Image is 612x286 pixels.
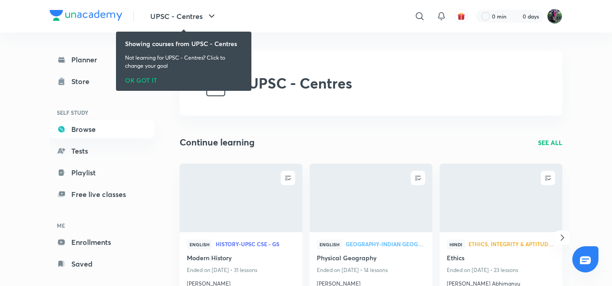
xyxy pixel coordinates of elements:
[248,75,352,92] h2: UPSC - Centres
[538,138,562,147] a: SEE ALL
[308,163,433,233] img: new-thumbnail
[125,74,242,84] div: OK GOT IT
[346,241,425,248] a: Geography-Indian Geography
[468,241,555,247] span: Ethics, Integrity & Aptitude-Ethics, Integrity & Aptitude
[50,10,122,23] a: Company Logo
[50,72,154,90] a: Store
[50,185,154,203] a: Free live classes
[438,163,563,233] img: new-thumbnail
[180,136,255,149] h2: Continue learning
[440,164,562,232] a: new-thumbnail
[346,241,425,247] span: Geography-Indian Geography
[457,12,465,20] img: avatar
[50,120,154,138] a: Browse
[187,264,295,276] p: Ended on [DATE] • 31 lessons
[468,241,555,248] a: Ethics, Integrity & Aptitude-Ethics, Integrity & Aptitude
[50,142,154,160] a: Tests
[216,241,295,248] a: History-UPSC CSE - GS
[512,12,521,21] img: streak
[216,241,295,247] span: History-UPSC CSE - GS
[50,51,154,69] a: Planner
[454,9,468,23] button: avatar
[50,10,122,21] img: Company Logo
[447,239,465,249] span: Hindi
[447,264,555,276] p: Ended on [DATE] • 23 lessons
[180,164,302,232] a: new-thumbnail
[187,239,212,249] span: English
[447,253,555,264] a: Ethics
[187,253,295,264] a: Modern History
[317,253,425,264] a: Physical Geography
[145,7,223,25] button: UPSC - Centres
[125,54,242,70] p: Not learning for UPSC - Centres? Click to change your goal
[50,164,154,182] a: Playlist
[50,218,154,233] h6: ME
[317,264,425,276] p: Ended on [DATE] • 14 lessons
[178,163,303,233] img: new-thumbnail
[310,164,432,232] a: new-thumbnail
[50,255,154,273] a: Saved
[547,9,562,24] img: Ravishekhar Kumar
[50,233,154,251] a: Enrollments
[71,76,95,87] div: Store
[317,239,342,249] span: English
[50,105,154,120] h6: SELF STUDY
[125,39,242,48] h6: Showing courses from UPSC - Centres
